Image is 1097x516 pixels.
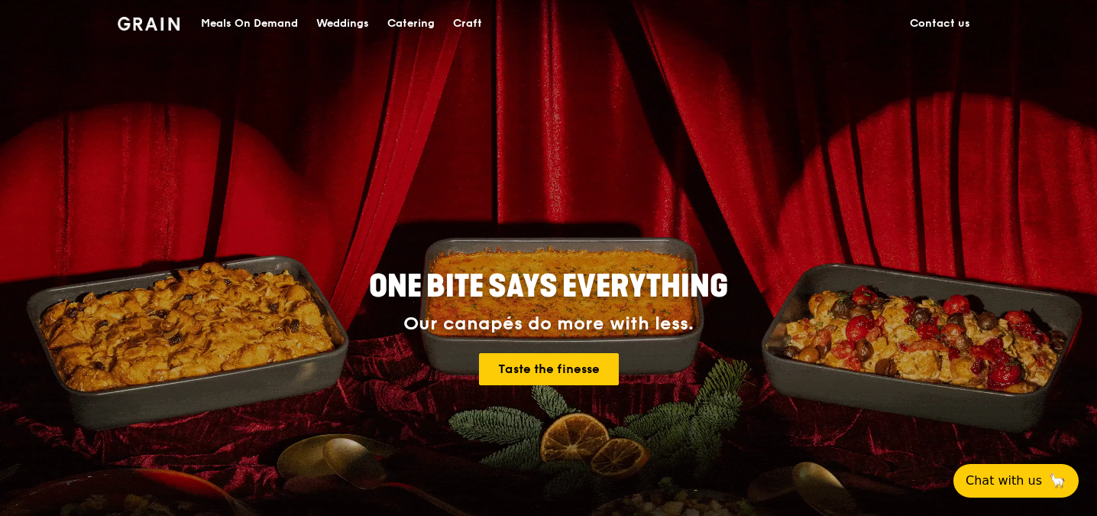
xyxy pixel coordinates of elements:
div: Catering [387,1,435,47]
span: Chat with us [966,472,1042,490]
span: 🦙 [1048,472,1066,490]
span: ONE BITE SAYS EVERYTHING [369,268,728,305]
div: Weddings [316,1,369,47]
a: Catering [378,1,444,47]
a: Weddings [307,1,378,47]
a: Contact us [901,1,979,47]
img: Grain [118,17,180,31]
button: Chat with us🦙 [953,464,1079,498]
div: Meals On Demand [201,1,298,47]
a: Taste the finesse [479,353,619,385]
div: Craft [453,1,482,47]
div: Our canapés do more with less. [273,313,824,335]
a: Craft [444,1,491,47]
